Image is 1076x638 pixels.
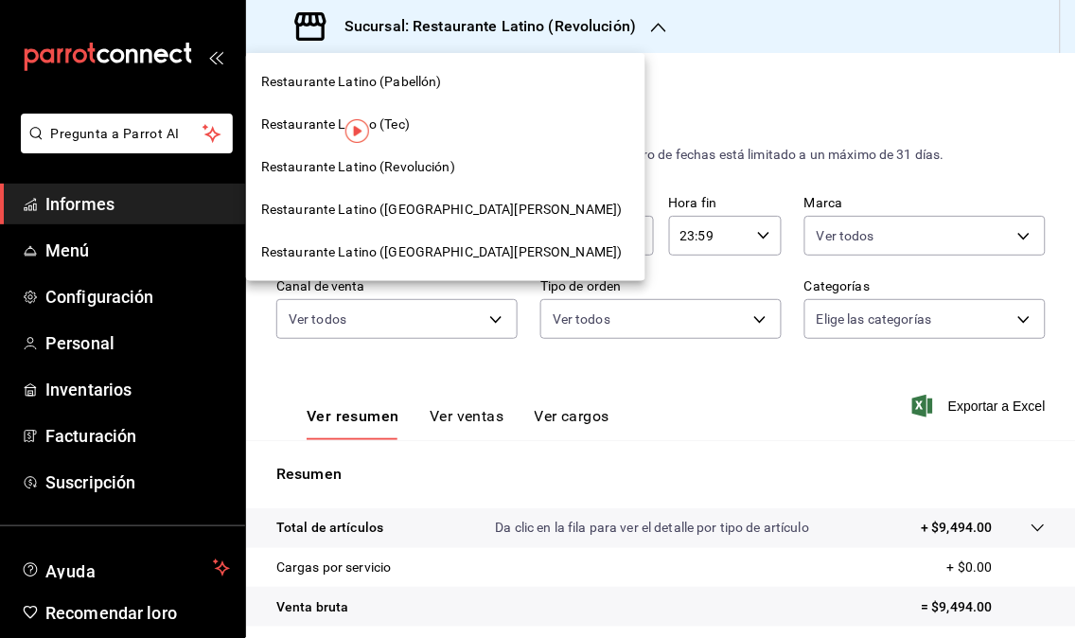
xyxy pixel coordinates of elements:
div: Restaurante Latino (Pabellón) [246,61,645,103]
font: Restaurante Latino ([GEOGRAPHIC_DATA][PERSON_NAME]) [261,244,623,259]
font: Restaurante Latino ([GEOGRAPHIC_DATA][PERSON_NAME]) [261,202,623,217]
div: Restaurante Latino (Tec) [246,103,645,146]
font: Restaurante Latino (Revolución) [261,159,455,174]
div: Restaurante Latino ([GEOGRAPHIC_DATA][PERSON_NAME]) [246,231,645,274]
font: Restaurante Latino (Pabellón) [261,74,442,89]
div: Restaurante Latino ([GEOGRAPHIC_DATA][PERSON_NAME]) [246,188,645,231]
img: Marcador de información sobre herramientas [345,119,369,143]
font: Restaurante Latino (Tec) [261,116,410,132]
div: Restaurante Latino (Revolución) [246,146,645,188]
